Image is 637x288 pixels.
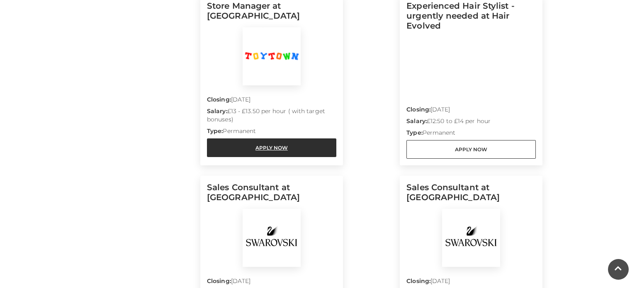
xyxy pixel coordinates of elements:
[406,129,422,136] strong: Type:
[406,117,536,128] p: £12:50 to £14 per hour
[207,182,336,209] h5: Sales Consultant at [GEOGRAPHIC_DATA]
[406,106,430,113] strong: Closing:
[243,209,301,267] img: Swarovski
[207,138,336,157] a: Apply Now
[207,107,336,127] p: £13 - £13.50 per hour ( with target bonuses)
[406,182,536,209] h5: Sales Consultant at [GEOGRAPHIC_DATA]
[207,96,231,103] strong: Closing:
[207,1,336,27] h5: Store Manager at [GEOGRAPHIC_DATA]
[243,27,301,85] img: Toy Town
[207,107,227,115] strong: Salary:
[207,95,336,107] p: [DATE]
[406,128,536,140] p: Permanent
[406,277,430,285] strong: Closing:
[207,277,231,285] strong: Closing:
[406,105,536,117] p: [DATE]
[207,127,223,135] strong: Type:
[406,1,536,37] h5: Experienced Hair Stylist - urgently needed at Hair Evolved
[406,117,427,125] strong: Salary:
[406,140,536,159] a: Apply Now
[207,127,336,138] p: Permanent
[442,209,500,267] img: Swarovski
